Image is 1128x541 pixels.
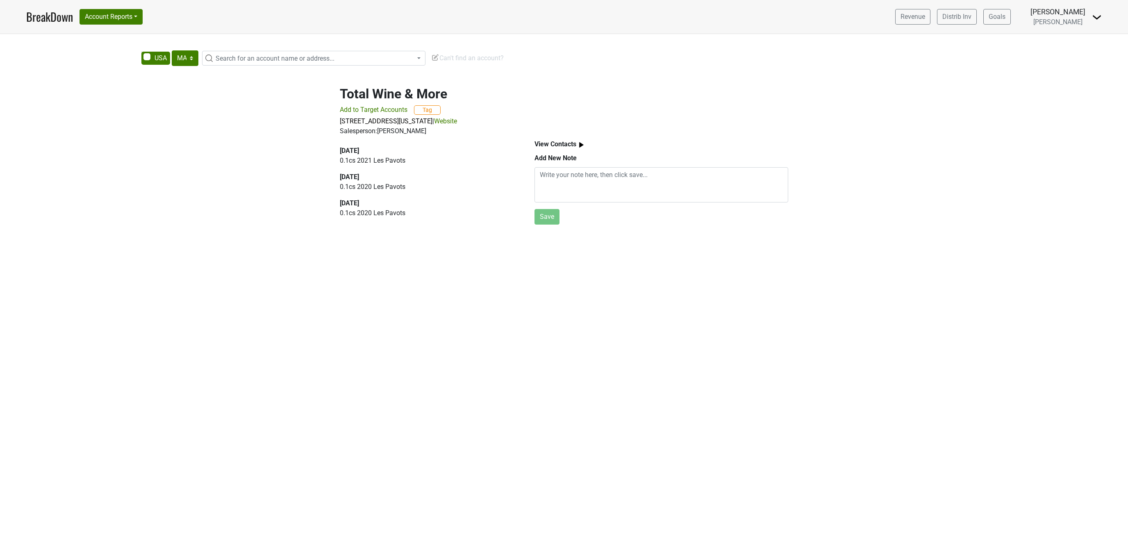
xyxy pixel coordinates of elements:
[895,9,930,25] a: Revenue
[937,9,977,25] a: Distrib Inv
[534,140,576,148] b: View Contacts
[434,117,457,125] a: Website
[26,8,73,25] a: BreakDown
[534,209,559,225] button: Save
[340,146,516,156] div: [DATE]
[340,208,516,218] p: 0.1 cs 2020 Les Pavots
[1092,12,1102,22] img: Dropdown Menu
[340,182,516,192] p: 0.1 cs 2020 Les Pavots
[414,105,441,115] button: Tag
[340,106,407,114] span: Add to Target Accounts
[340,172,516,182] div: [DATE]
[340,156,516,166] p: 0.1 cs 2021 Les Pavots
[1033,18,1083,26] span: [PERSON_NAME]
[340,198,516,208] div: [DATE]
[216,55,334,62] span: Search for an account name or address...
[431,54,504,62] span: Can't find an account?
[576,140,587,150] img: arrow_right.svg
[340,117,432,125] a: [STREET_ADDRESS][US_STATE]
[340,126,788,136] div: Salesperson: [PERSON_NAME]
[983,9,1011,25] a: Goals
[431,53,439,61] img: Edit
[340,116,788,126] p: |
[534,154,577,162] b: Add New Note
[340,86,788,102] h2: Total Wine & More
[1030,7,1085,17] div: [PERSON_NAME]
[80,9,143,25] button: Account Reports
